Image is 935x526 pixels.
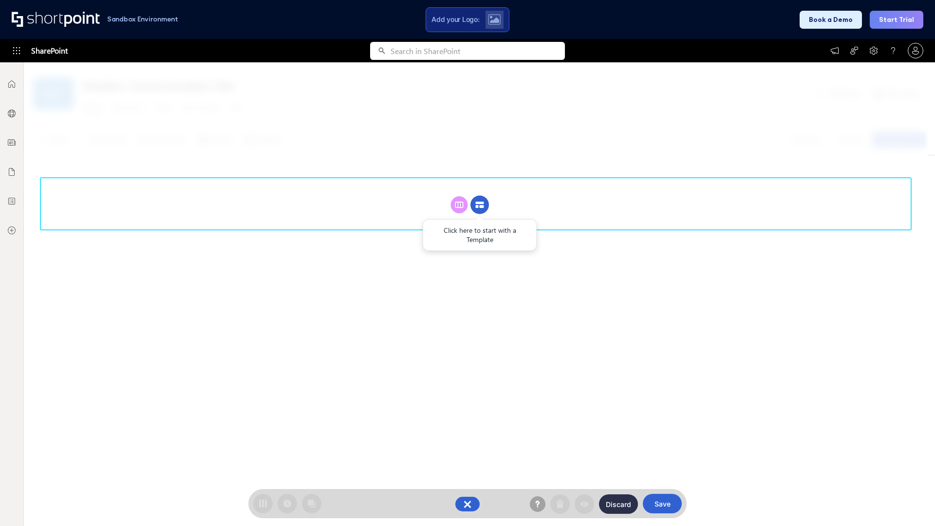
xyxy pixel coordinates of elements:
[31,39,68,62] span: SharePoint
[643,494,682,513] button: Save
[431,15,479,24] span: Add your Logo:
[488,14,501,25] img: Upload logo
[886,479,935,526] iframe: Chat Widget
[800,11,862,29] button: Book a Demo
[599,494,638,514] button: Discard
[870,11,923,29] button: Start Trial
[391,42,565,60] input: Search in SharePoint
[107,17,178,22] h1: Sandbox Environment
